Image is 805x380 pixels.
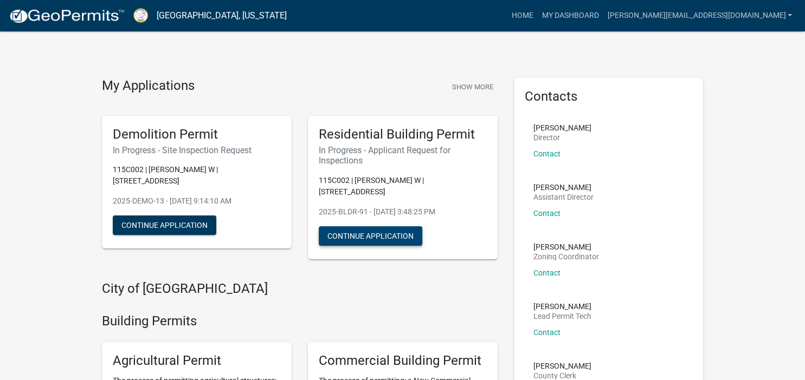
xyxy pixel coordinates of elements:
h4: City of [GEOGRAPHIC_DATA] [102,281,498,297]
p: [PERSON_NAME] [533,243,599,251]
a: Home [507,5,537,26]
p: 115C002 | [PERSON_NAME] W | [STREET_ADDRESS] [113,164,281,187]
a: [PERSON_NAME][EMAIL_ADDRESS][DOMAIN_NAME] [603,5,796,26]
h4: Building Permits [102,313,498,329]
a: My Dashboard [537,5,603,26]
h6: In Progress - Site Inspection Request [113,145,281,155]
p: 2025-DEMO-13 - [DATE] 9:14:10 AM [113,195,281,207]
button: Show More [448,78,498,96]
h5: Commercial Building Permit [319,353,487,369]
p: Assistant Director [533,193,594,201]
h5: Demolition Permit [113,127,281,142]
img: Putnam County, Georgia [133,8,148,23]
p: Director [533,134,591,141]
h5: Contacts [525,89,693,104]
p: Lead Permit Tech [533,312,591,320]
h5: Residential Building Permit [319,127,487,142]
a: Contact [533,268,561,277]
p: [PERSON_NAME] [533,303,591,310]
p: [PERSON_NAME] [533,124,591,132]
p: [PERSON_NAME] [533,362,591,370]
h6: In Progress - Applicant Request for Inspections [319,145,487,166]
a: Contact [533,328,561,337]
p: Zoning Coordinator [533,253,599,260]
p: [PERSON_NAME] [533,184,594,191]
p: 2025-BLDR-91 - [DATE] 3:48:25 PM [319,206,487,218]
a: Contact [533,209,561,218]
p: 115C002 | [PERSON_NAME] W | [STREET_ADDRESS] [319,175,487,198]
h4: My Applications [102,78,195,94]
h5: Agricultural Permit [113,353,281,369]
a: Contact [533,149,561,158]
p: County Clerk [533,372,591,379]
a: [GEOGRAPHIC_DATA], [US_STATE] [157,6,287,25]
button: Continue Application [319,226,422,246]
button: Continue Application [113,215,216,235]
